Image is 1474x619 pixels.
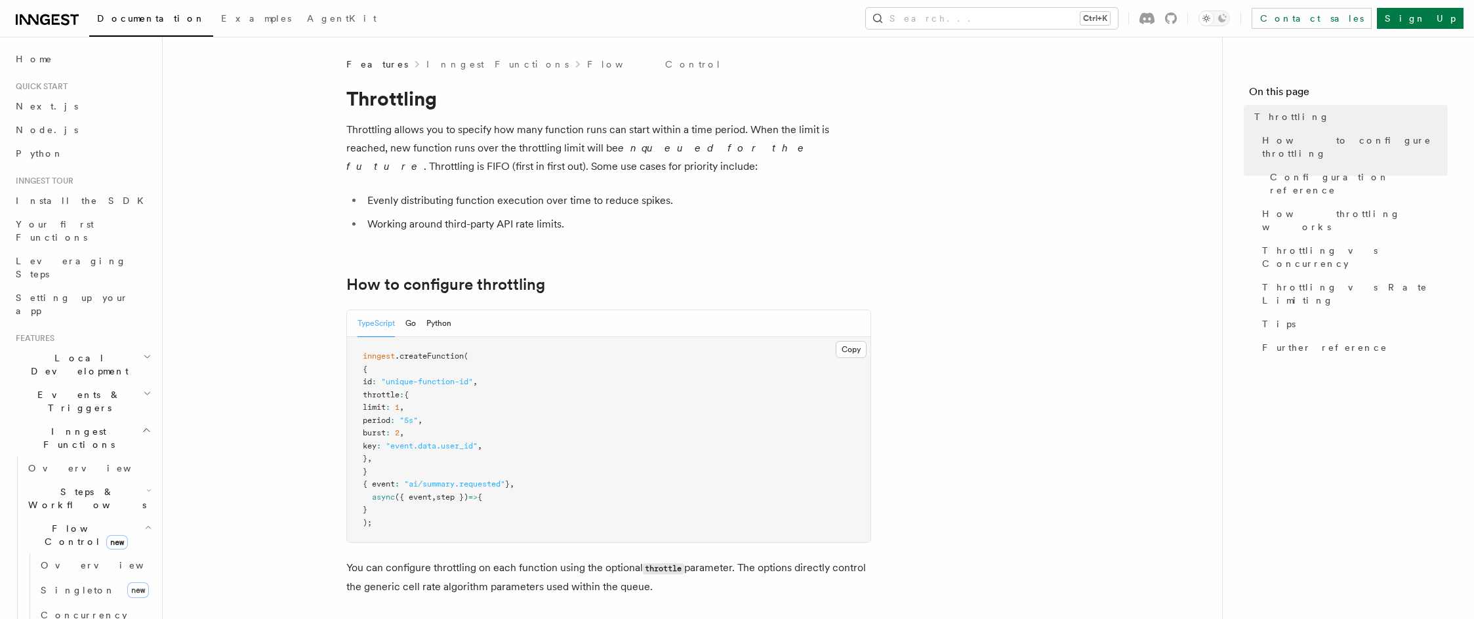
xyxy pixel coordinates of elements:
[1249,84,1448,105] h4: On this page
[10,142,154,165] a: Python
[399,428,404,437] span: ,
[346,275,545,294] a: How to configure throttling
[836,341,867,358] button: Copy
[10,118,154,142] a: Node.js
[16,101,78,111] span: Next.js
[23,522,144,548] span: Flow Control
[10,249,154,286] a: Leveraging Steps
[478,492,482,502] span: {
[1252,8,1372,29] a: Contact sales
[10,47,154,71] a: Home
[395,479,399,489] span: :
[1249,105,1448,129] a: Throttling
[1262,281,1448,307] span: Throttling vs Rate Limiting
[346,87,871,110] h1: Throttling
[436,492,468,502] span: step })
[363,479,395,489] span: { event
[35,577,154,603] a: Singletonnew
[41,560,176,570] span: Overview
[1254,110,1330,123] span: Throttling
[221,13,291,24] span: Examples
[346,58,408,71] span: Features
[1257,202,1448,239] a: How throttling works
[10,94,154,118] a: Next.js
[28,463,163,473] span: Overview
[10,425,142,451] span: Inngest Functions
[10,176,73,186] span: Inngest tour
[16,148,64,159] span: Python
[418,416,422,425] span: ,
[866,8,1118,29] button: Search...Ctrl+K
[468,492,478,502] span: =>
[386,428,390,437] span: :
[1262,341,1387,354] span: Further reference
[23,485,146,511] span: Steps & Workflows
[1080,12,1110,25] kbd: Ctrl+K
[363,505,367,514] span: }
[478,441,482,450] span: ,
[1257,239,1448,275] a: Throttling vs Concurrency
[1270,170,1448,197] span: Configuration reference
[426,310,451,337] button: Python
[16,195,152,206] span: Install the SDK
[395,428,399,437] span: 2
[377,441,381,450] span: :
[372,492,395,502] span: async
[363,215,871,233] li: Working around third-party API rate limits.
[10,383,154,420] button: Events & Triggers
[10,333,54,344] span: Features
[10,420,154,456] button: Inngest Functions
[16,52,52,66] span: Home
[363,365,367,374] span: {
[1377,8,1464,29] a: Sign Up
[10,388,143,414] span: Events & Triggers
[1257,275,1448,312] a: Throttling vs Rate Limiting
[16,219,94,243] span: Your first Functions
[372,377,377,386] span: :
[23,456,154,480] a: Overview
[1262,244,1448,270] span: Throttling vs Concurrency
[363,351,395,361] span: inngest
[10,189,154,212] a: Install the SDK
[395,492,432,502] span: ({ event
[89,4,213,37] a: Documentation
[643,563,684,574] code: throttle
[16,256,127,279] span: Leveraging Steps
[213,4,299,35] a: Examples
[367,454,372,463] span: ,
[363,390,399,399] span: throttle
[381,377,473,386] span: "unique-function-id"
[363,467,367,476] span: }
[386,403,390,412] span: :
[106,535,128,549] span: new
[405,310,416,337] button: Go
[10,351,143,378] span: Local Development
[399,390,404,399] span: :
[23,517,154,553] button: Flow Controlnew
[404,390,409,399] span: {
[41,585,115,595] span: Singleton
[1257,129,1448,165] a: How to configure throttling
[1198,10,1230,26] button: Toggle dark mode
[1262,207,1448,233] span: How throttling works
[358,310,395,337] button: TypeScript
[363,428,386,437] span: burst
[363,454,367,463] span: }
[307,13,377,24] span: AgentKit
[10,212,154,249] a: Your first Functions
[395,351,464,361] span: .createFunction
[23,480,154,517] button: Steps & Workflows
[426,58,569,71] a: Inngest Functions
[395,403,399,412] span: 1
[10,286,154,323] a: Setting up your app
[1262,134,1448,160] span: How to configure throttling
[16,125,78,135] span: Node.js
[464,351,468,361] span: (
[97,13,205,24] span: Documentation
[390,416,395,425] span: :
[363,518,372,527] span: );
[363,191,871,210] li: Evenly distributing function execution over time to reduce spikes.
[363,377,372,386] span: id
[10,81,68,92] span: Quick start
[299,4,384,35] a: AgentKit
